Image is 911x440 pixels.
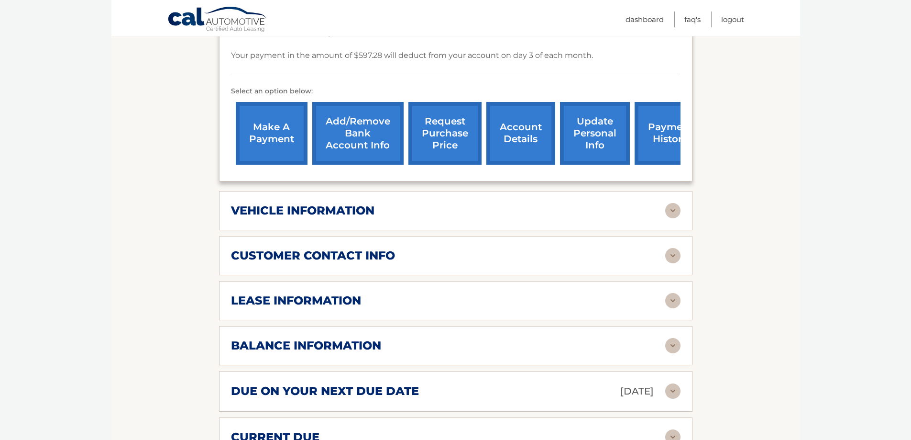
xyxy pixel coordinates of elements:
a: Logout [721,11,744,27]
a: update personal info [560,102,630,165]
h2: balance information [231,338,381,353]
span: Enrolled For Auto Pay [245,28,333,37]
img: accordion-rest.svg [665,293,681,308]
a: payment history [635,102,706,165]
h2: lease information [231,293,361,308]
h2: vehicle information [231,203,374,218]
img: accordion-rest.svg [665,338,681,353]
a: request purchase price [408,102,482,165]
p: Your payment in the amount of $597.28 will deduct from your account on day 3 of each month. [231,49,593,62]
h2: due on your next due date [231,384,419,398]
a: account details [486,102,555,165]
a: FAQ's [684,11,701,27]
h2: customer contact info [231,248,395,263]
a: Dashboard [626,11,664,27]
a: make a payment [236,102,307,165]
a: Cal Automotive [167,6,268,34]
p: [DATE] [620,383,654,400]
img: accordion-rest.svg [665,384,681,399]
p: Select an option below: [231,86,681,97]
img: accordion-rest.svg [665,203,681,218]
img: accordion-rest.svg [665,248,681,263]
a: Add/Remove bank account info [312,102,404,165]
